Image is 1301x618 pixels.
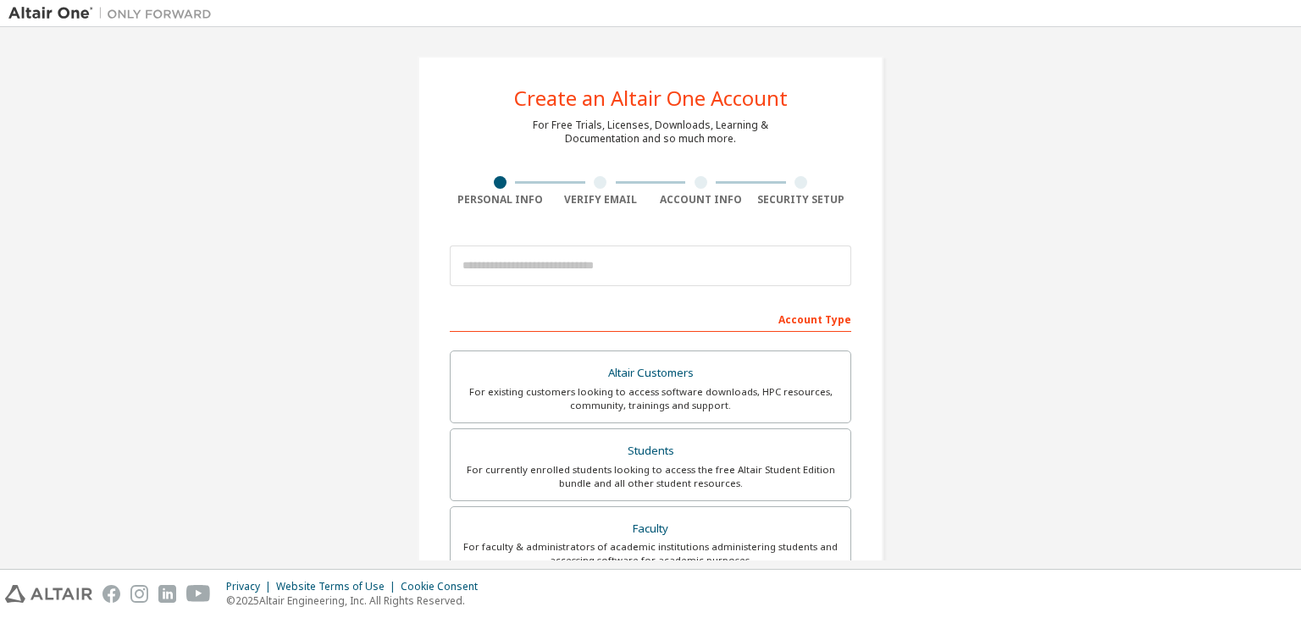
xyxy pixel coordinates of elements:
img: altair_logo.svg [5,585,92,603]
div: Verify Email [551,193,651,207]
div: Privacy [226,580,276,593]
div: Personal Info [450,193,551,207]
div: Faculty [461,517,840,541]
img: Altair One [8,5,220,22]
div: Create an Altair One Account [514,88,788,108]
div: Security Setup [751,193,852,207]
img: linkedin.svg [158,585,176,603]
div: Students [461,439,840,463]
div: Cookie Consent [401,580,488,593]
img: instagram.svg [130,585,148,603]
div: Website Terms of Use [276,580,401,593]
div: Account Info [650,193,751,207]
div: For faculty & administrators of academic institutions administering students and accessing softwa... [461,540,840,567]
div: For currently enrolled students looking to access the free Altair Student Edition bundle and all ... [461,463,840,490]
p: © 2025 Altair Engineering, Inc. All Rights Reserved. [226,593,488,608]
div: For existing customers looking to access software downloads, HPC resources, community, trainings ... [461,385,840,412]
img: youtube.svg [186,585,211,603]
img: facebook.svg [102,585,120,603]
div: For Free Trials, Licenses, Downloads, Learning & Documentation and so much more. [533,119,768,146]
div: Account Type [450,305,851,332]
div: Altair Customers [461,361,840,385]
